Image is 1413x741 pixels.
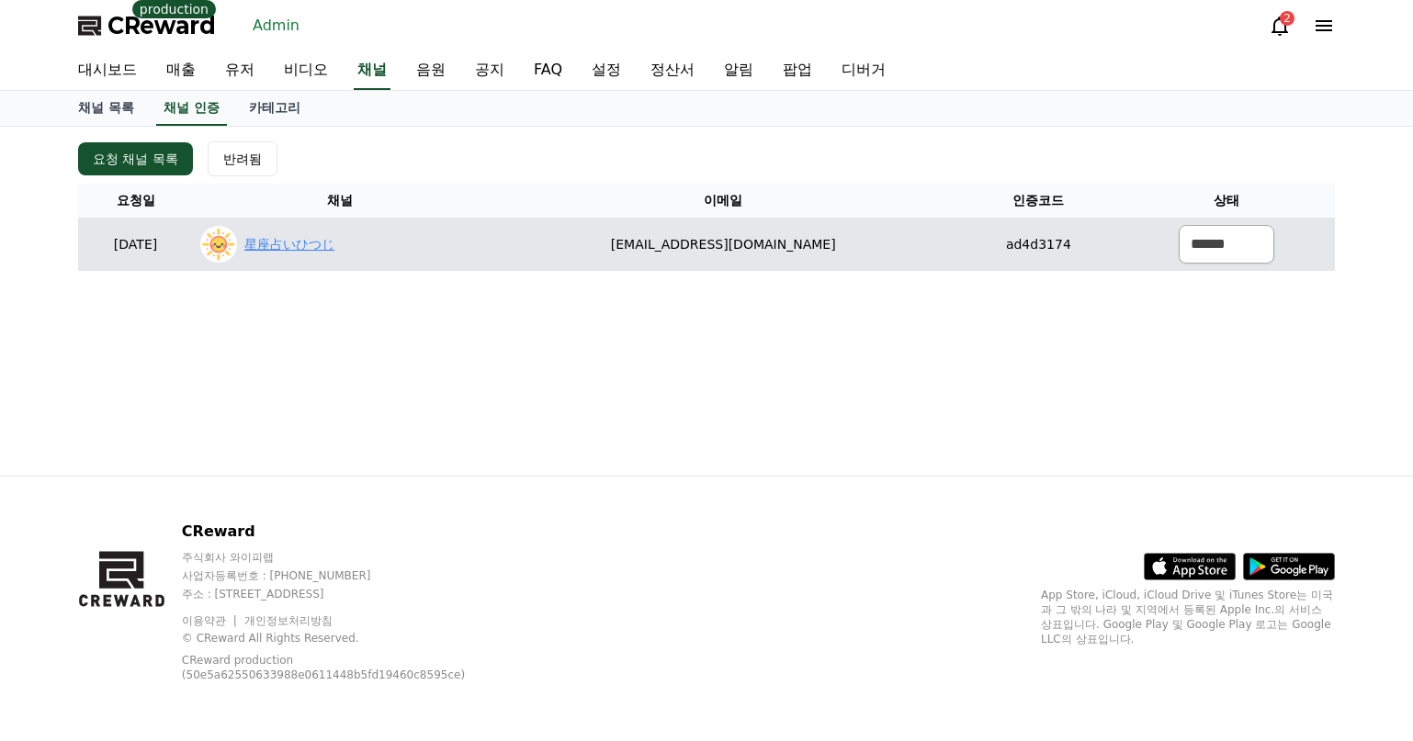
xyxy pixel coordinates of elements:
a: 카테고리 [234,91,315,126]
span: Settings [272,610,317,624]
a: 채널 인증 [156,91,227,126]
a: Settings [237,582,353,628]
a: 매출 [152,51,210,90]
a: 이용약관 [182,614,240,627]
a: 설정 [577,51,636,90]
p: 주소 : [STREET_ADDRESS] [182,587,504,601]
div: 요청 채널 목록 [93,150,178,168]
p: CReward [182,521,504,543]
th: 채널 [193,184,487,218]
a: 알림 [709,51,768,90]
a: 디버거 [827,51,900,90]
a: 대시보드 [63,51,152,90]
a: 유저 [210,51,269,90]
a: 개인정보처리방침 [244,614,333,627]
span: Messages [153,611,207,625]
p: CReward production (50e5a62550633988e0611448b5fd19460c8595ce) [182,653,476,682]
div: 반려됨 [223,150,262,168]
a: 팝업 [768,51,827,90]
a: 채널 목록 [63,91,149,126]
img: 星座占いひつじ [200,226,237,263]
th: 인증코드 [960,184,1118,218]
th: 이메일 [487,184,960,218]
div: 2 [1280,11,1294,26]
a: 음원 [401,51,460,90]
span: CReward [107,11,216,40]
p: App Store, iCloud, iCloud Drive 및 iTunes Store는 미국과 그 밖의 나라 및 지역에서 등록된 Apple Inc.의 서비스 상표입니다. Goo... [1041,588,1335,646]
a: 정산서 [636,51,709,90]
button: 요청 채널 목록 [78,142,193,175]
a: 공지 [460,51,519,90]
a: 채널 [354,51,390,90]
a: CReward [78,11,216,40]
a: Admin [245,11,307,40]
a: 2 [1269,15,1291,37]
td: [EMAIL_ADDRESS][DOMAIN_NAME] [487,218,960,271]
a: Messages [121,582,237,628]
a: 비디오 [269,51,343,90]
td: ad4d3174 [960,218,1118,271]
a: 星座占いひつじ [244,235,334,254]
th: 상태 [1117,184,1335,218]
p: [DATE] [85,235,186,254]
a: FAQ [519,51,577,90]
button: 반려됨 [208,141,277,176]
a: Home [6,582,121,628]
p: © CReward All Rights Reserved. [182,631,504,646]
p: 사업자등록번호 : [PHONE_NUMBER] [182,568,504,583]
span: Home [47,610,79,624]
p: 주식회사 와이피랩 [182,550,504,565]
th: 요청일 [78,184,193,218]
